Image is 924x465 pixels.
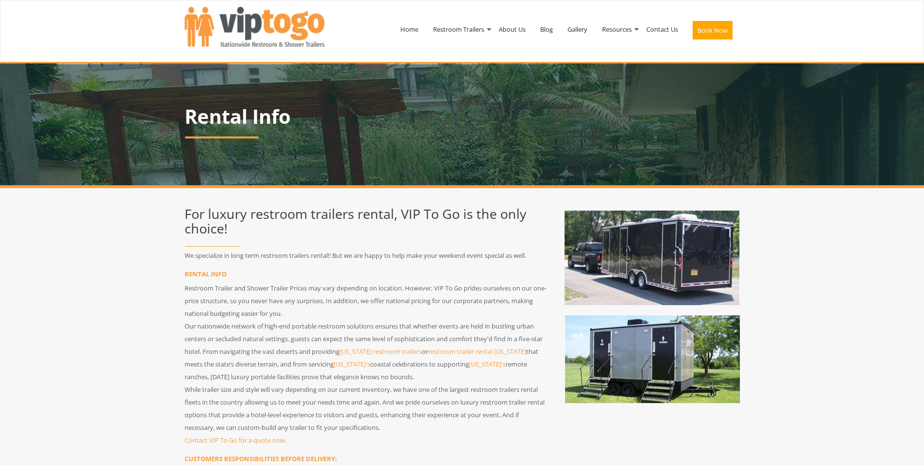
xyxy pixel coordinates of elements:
[185,320,550,383] p: Our nationwide network of high-end portable restroom solutions ensures that whether events are he...
[428,347,526,356] a: restroom trailer rental [US_STATE]
[685,4,740,60] a: Book Now
[334,360,370,368] a: [US_STATE]'s
[533,4,560,55] a: Blog
[339,347,422,356] a: [US_STATE] restroom trailers
[693,21,733,39] button: Book Now
[393,4,426,55] a: Home
[185,436,286,445] a: Contact VIP To Go for a quote now.
[185,455,550,462] h3: CUSTOMERS RESPONSIBILITIES BEFORE DELIVERY:
[185,282,550,320] p: Restroom Trailer and Shower Trailer Prices may vary depending on location. However, VIP To Go pri...
[560,4,595,55] a: Gallery
[491,4,533,55] a: About Us
[885,426,924,465] button: Live Chat
[565,210,740,305] img: Washroom Trailer
[185,383,550,434] p: While trailer size and style will vary depending on our current inventory, we have one of the lar...
[565,315,740,403] img: Luxury Restroom Trailer
[469,360,506,368] a: [US_STATE]'s
[185,7,324,47] img: VIPTOGO
[185,207,550,235] h2: For luxury restroom trailers rental, VIP To Go is the only choice!
[595,4,639,55] a: Resources
[185,106,740,127] h1: Rental Info
[185,271,550,277] h3: RENTAL INFO
[426,4,491,55] a: Restroom Trailers
[639,4,685,55] a: Contact Us
[185,249,550,262] p: We specialize in long term restroom trailers rental!! But we are happy to help make your weekend ...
